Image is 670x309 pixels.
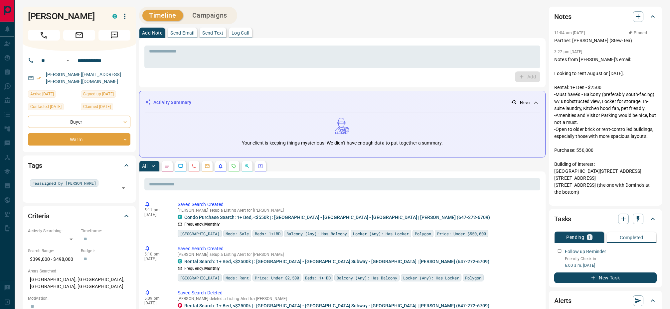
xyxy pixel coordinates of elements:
[245,163,250,169] svg: Opportunities
[437,230,486,237] span: Price: Under $550,000
[554,295,572,306] h2: Alerts
[231,163,237,169] svg: Requests
[180,230,220,237] span: [GEOGRAPHIC_DATA]
[28,116,130,128] div: Buyer
[112,14,117,19] div: condos.ca
[554,9,657,25] div: Notes
[32,180,96,186] span: reassigned by [PERSON_NAME]
[184,215,490,220] a: Condo Purchase Search: 1+ Bed, <$550k | : [GEOGRAPHIC_DATA] - [GEOGRAPHIC_DATA] - [GEOGRAPHIC_DAT...
[28,11,102,22] h1: [PERSON_NAME]
[28,133,130,146] div: Warm
[554,293,657,309] div: Alerts
[81,248,130,254] p: Budget:
[184,303,489,308] a: Rental Search: 1+ Bed, <$2500k | : [GEOGRAPHIC_DATA] - [GEOGRAPHIC_DATA] Subway - [GEOGRAPHIC_DAT...
[83,103,111,110] span: Claimed [DATE]
[28,90,78,100] div: Tue Jul 02 2024
[226,230,249,237] span: Mode: Sale
[30,91,54,97] span: Active [DATE]
[28,248,78,254] p: Search Range:
[145,96,540,109] div: Activity Summary- Never
[554,272,657,283] button: New Task
[178,215,182,219] div: condos.ca
[258,163,263,169] svg: Agent Actions
[144,257,168,261] p: [DATE]
[554,211,657,227] div: Tasks
[178,208,538,213] p: [PERSON_NAME] setup a Listing Alert for [PERSON_NAME]
[28,208,130,224] div: Criteria
[218,163,223,169] svg: Listing Alerts
[28,268,130,274] p: Areas Searched:
[144,212,168,217] p: [DATE]
[64,56,72,64] button: Open
[178,201,538,208] p: Saved Search Created
[628,30,647,36] button: Pinned
[518,100,531,106] p: - Never
[28,254,78,265] p: $399,000 - $498,000
[305,274,331,281] span: Beds: 1+1BD
[178,163,183,169] svg: Lead Browsing Activity
[144,301,168,305] p: [DATE]
[620,235,643,240] p: Completed
[565,248,606,255] p: Follow up Reminder
[353,230,409,237] span: Locker (Any): Has Locker
[178,289,538,296] p: Saved Search Deleted
[286,230,347,237] span: Balcony (Any): Has Balcony
[144,252,168,257] p: 5:10 pm
[184,221,220,227] p: Frequency:
[83,91,114,97] span: Signed up [DATE]
[255,274,299,281] span: Price: Under $2,500
[28,295,130,301] p: Motivation:
[415,230,431,237] span: Polygon
[28,103,78,112] div: Wed Jul 03 2024
[554,37,657,44] p: Partner: [PERSON_NAME] (Stew-Tea)
[204,222,220,227] strong: Monthly
[142,10,183,21] button: Timeline
[565,256,657,262] p: Friendly Check in
[28,274,130,292] p: [GEOGRAPHIC_DATA], [GEOGRAPHIC_DATA], [GEOGRAPHIC_DATA], [GEOGRAPHIC_DATA]
[28,211,50,221] h2: Criteria
[37,76,41,80] svg: Email Verified
[81,228,130,234] p: Timeframe:
[204,266,220,271] strong: Monthly
[30,103,62,110] span: Contacted [DATE]
[81,90,130,100] div: Fri May 19 2023
[178,252,538,257] p: [PERSON_NAME] setup a Listing Alert for [PERSON_NAME]
[28,160,42,171] h2: Tags
[588,235,591,240] p: 1
[28,30,60,41] span: Call
[403,274,459,281] span: Locker (Any): Has Locker
[119,183,128,193] button: Open
[554,11,572,22] h2: Notes
[98,30,130,41] span: Message
[180,274,220,281] span: [GEOGRAPHIC_DATA]
[565,262,657,268] p: 6:00 a.m. [DATE]
[165,163,170,169] svg: Notes
[191,163,197,169] svg: Calls
[178,245,538,252] p: Saved Search Created
[170,31,194,35] p: Send Email
[205,163,210,169] svg: Emails
[184,259,489,264] a: Rental Search: 1+ Bed, <$2500k | : [GEOGRAPHIC_DATA] - [GEOGRAPHIC_DATA] Subway - [GEOGRAPHIC_DAT...
[337,274,397,281] span: Balcony (Any): Has Balcony
[28,228,78,234] p: Actively Searching:
[554,56,657,279] p: Notes from [PERSON_NAME]'s email: Looking to rent August or [DATE]. Rental: 1+ Den - $2500 -Must ...
[28,157,130,173] div: Tags
[566,235,584,240] p: Pending
[554,31,585,35] p: 11:04 am [DATE]
[142,31,162,35] p: Add Note
[81,103,130,112] div: Tue Jul 02 2024
[202,31,224,35] p: Send Text
[144,296,168,301] p: 5:09 pm
[255,230,280,237] span: Beds: 1+1BD
[186,10,234,21] button: Campaigns
[46,72,121,84] a: [PERSON_NAME][EMAIL_ADDRESS][PERSON_NAME][DOMAIN_NAME]
[178,296,538,301] p: [PERSON_NAME] deleted a Listing Alert for [PERSON_NAME]
[242,140,443,147] p: Your client is keeping things mysterious! We didn't have enough data to put together a summary.
[178,303,182,308] div: property.ca
[142,164,147,168] p: All
[153,99,191,106] p: Activity Summary
[63,30,95,41] span: Email
[465,274,481,281] span: Polygon
[178,259,182,263] div: condos.ca
[554,50,583,54] p: 3:27 pm [DATE]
